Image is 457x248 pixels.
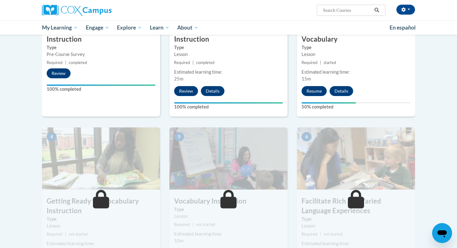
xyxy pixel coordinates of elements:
[324,232,343,237] span: not started
[302,223,410,229] div: Lesson
[169,127,288,190] img: Course Image
[69,60,87,65] span: completed
[302,240,410,247] div: Estimated learning time:
[173,21,203,35] a: About
[174,206,283,213] label: Type
[174,222,190,227] span: Required
[302,232,317,237] span: Required
[174,69,283,76] div: Estimated learning time:
[432,223,452,243] iframe: Button to launch messaging window
[320,232,321,237] span: |
[174,60,190,65] span: Required
[47,232,62,237] span: Required
[302,76,311,81] span: 15m
[174,76,183,81] span: 25m
[47,44,155,51] label: Type
[192,60,194,65] span: |
[174,86,198,96] button: Review
[302,69,410,76] div: Estimated learning time:
[174,213,283,220] div: Lesson
[42,24,78,31] span: My Learning
[302,102,356,103] div: Your progress
[322,7,372,14] input: Search Courses
[302,44,410,51] label: Type
[169,196,288,206] h3: Vocabulary Instruction
[372,7,381,14] button: Search
[297,127,415,190] img: Course Image
[42,127,160,190] img: Course Image
[47,132,57,141] span: 4
[47,85,155,86] div: Your progress
[302,86,327,96] button: Resume
[302,51,410,58] div: Lesson
[174,51,283,58] div: Lesson
[47,60,62,65] span: Required
[302,132,312,141] span: 6
[33,21,424,35] div: Main menu
[192,222,194,227] span: |
[65,232,66,237] span: |
[86,24,109,31] span: Engage
[174,238,183,243] span: 10m
[302,60,317,65] span: Required
[201,86,224,96] button: Details
[324,60,336,65] span: started
[396,5,415,15] button: Account Settings
[47,240,155,247] div: Estimated learning time:
[47,223,155,229] div: Lesson
[390,24,416,31] span: En español
[174,103,283,110] label: 100% completed
[150,24,169,31] span: Learn
[297,196,415,216] h3: Facilitate Rich and Varied Language Experiences
[174,132,184,141] span: 5
[65,60,66,65] span: |
[302,216,410,223] label: Type
[196,60,215,65] span: completed
[38,21,82,35] a: My Learning
[82,21,113,35] a: Engage
[47,216,155,223] label: Type
[69,232,88,237] span: not started
[47,51,155,58] div: Pre-Course Survey
[302,103,410,110] label: 50% completed
[42,5,160,16] a: Cox Campus
[117,24,142,31] span: Explore
[174,231,283,237] div: Estimated learning time:
[330,86,353,96] button: Details
[47,68,71,78] button: Review
[196,222,215,227] span: not started
[174,102,283,103] div: Your progress
[174,44,283,51] label: Type
[113,21,146,35] a: Explore
[177,24,198,31] span: About
[42,196,160,216] h3: Getting Ready for Vocabulary Instruction
[385,21,420,34] a: En español
[146,21,173,35] a: Learn
[320,60,321,65] span: |
[42,5,112,16] img: Cox Campus
[47,86,155,93] label: 100% completed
